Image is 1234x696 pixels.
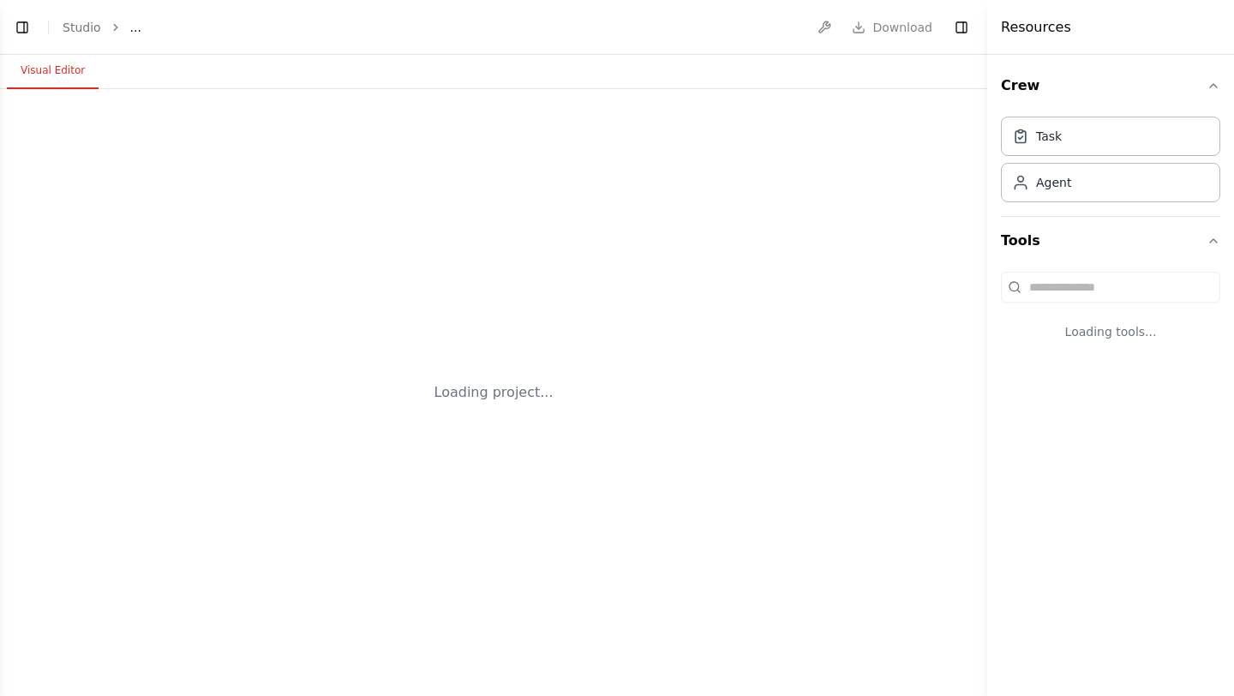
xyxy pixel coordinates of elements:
nav: breadcrumb [63,19,141,36]
span: ... [130,19,141,36]
h4: Resources [1001,17,1071,38]
button: Crew [1001,62,1220,110]
div: Tools [1001,265,1220,368]
div: Loading tools... [1001,309,1220,354]
button: Visual Editor [7,53,99,89]
button: Show left sidebar [10,15,34,39]
button: Tools [1001,217,1220,265]
div: Crew [1001,110,1220,216]
div: Loading project... [434,382,554,403]
div: Agent [1036,174,1071,191]
a: Studio [63,21,101,34]
button: Hide right sidebar [949,15,973,39]
div: Task [1036,128,1062,145]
